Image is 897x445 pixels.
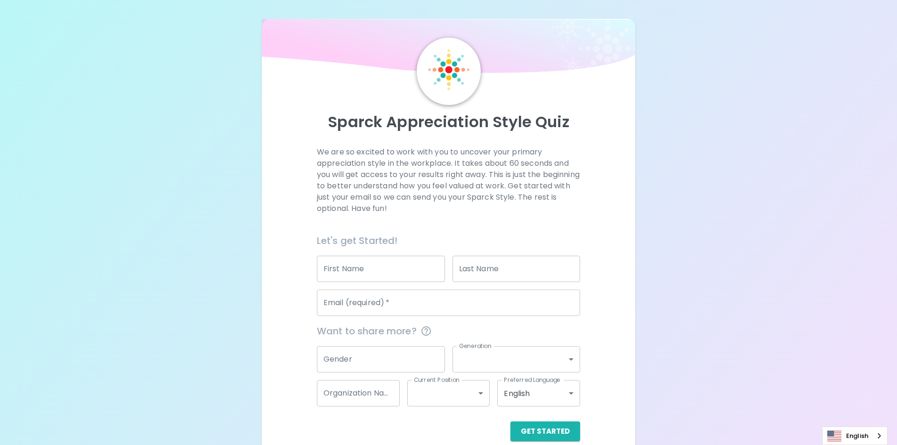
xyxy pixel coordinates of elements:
[317,233,580,248] h6: Let's get Started!
[420,325,432,337] svg: This information is completely confidential and only used for aggregated appreciation studies at ...
[414,376,460,384] label: Current Position
[262,19,636,78] img: wave
[317,324,580,339] span: Want to share more?
[822,427,888,445] aside: Language selected: English
[510,421,580,441] button: Get Started
[823,427,887,445] a: English
[317,146,580,214] p: We are so excited to work with you to uncover your primary appreciation style in the workplace. I...
[273,113,624,131] p: Sparck Appreciation Style Quiz
[459,342,492,350] label: Generation
[428,49,469,90] img: Sparck Logo
[504,376,560,384] label: Preferred Language
[822,427,888,445] div: Language
[497,380,580,406] div: English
